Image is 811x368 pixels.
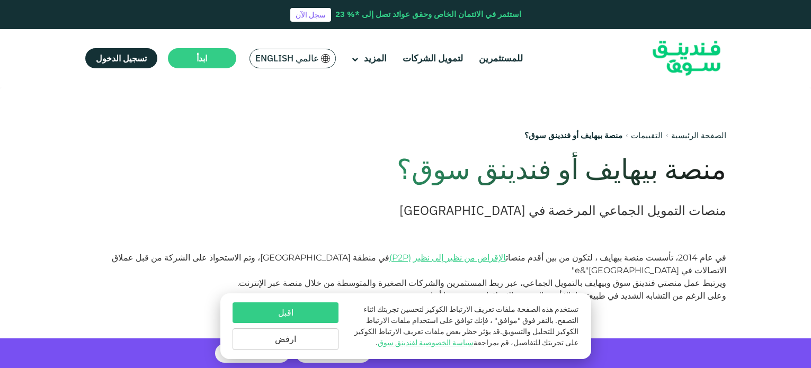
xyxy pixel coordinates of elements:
span: المزيد [364,52,387,64]
a: للمستثمرين [476,50,525,67]
a: سياسة الخصوصية لفندينق سوق [378,338,474,347]
span: ، لتكون من بين أقدم منصات [413,253,598,263]
span: قد يؤثر حظر بعض ملفات تعريف الارتباط الكوكيز على تجربتك [354,327,578,347]
a: (P2P) [389,253,411,263]
span: في عام 2014، تأسست منصة بيهايف [600,253,726,263]
img: SA Flag [321,54,331,63]
p: تستخدم هذه الصفحة ملفات تعريف الارتباط الكوكيز لتحسين تجربتك اثناء التصفح. بالنقر فوق "موافق" ، ف... [349,304,578,348]
a: التقييمات [631,130,663,140]
span: ابدأ [197,53,207,64]
span: وعلى الرغم من التشابه الشديد في طبيعتهما، إلا أن هناك بعض الاختلافات سنوضحها أدناه: [425,291,726,301]
h1: منصة بيهايف أو فندينق سوق؟ [213,152,726,185]
button: ارفض [233,328,338,350]
img: Logo [635,32,738,85]
span: "e&" [572,265,589,275]
a: الإقراض من نظير إلى نظير [413,253,506,263]
span: عالمي English [255,52,319,65]
div: منصة بيهايف أو فندينق سوق؟ [524,130,622,142]
a: قدّم طلب التمويل [215,344,290,363]
span: ويرتبط عمل منصتي فندينق سوق وبيهايف بالتمويل الجماعي، عبر ربط المستثمرين والشركات الصغيرة والمتوس... [239,278,726,288]
button: اقبل [233,302,338,323]
h2: منصات التمويل الجماعي المرخصة في [GEOGRAPHIC_DATA] [213,201,726,220]
span: في منطقة [GEOGRAPHIC_DATA]، وتم الاستحواذ على الشركة من قبل عملاق الاتصالات في [GEOGRAPHIC_DATA] [112,253,726,275]
span: للتفاصيل، قم بمراجعة . [376,338,540,347]
span: . [237,278,239,288]
div: استثمر في الائتمان الخاص وحقق عوائد تصل إلى *% 23 [335,8,521,21]
a: لتمويل الشركات [400,50,466,67]
span: تسجيل الدخول [96,53,147,64]
a: سجل الآن [290,8,331,22]
a: الصفحة الرئيسية [671,130,726,140]
a: تسجيل الدخول [85,48,157,68]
